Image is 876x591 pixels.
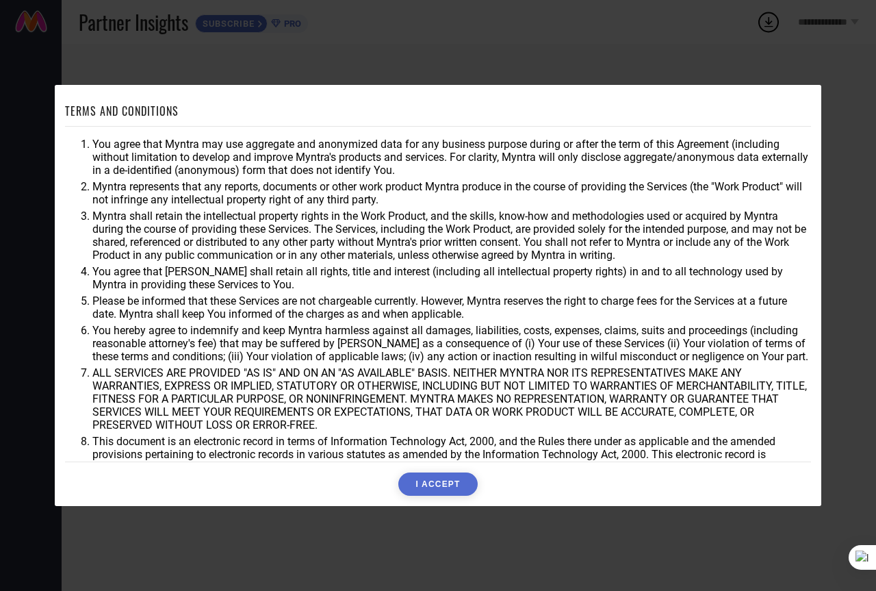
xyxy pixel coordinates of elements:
li: ALL SERVICES ARE PROVIDED "AS IS" AND ON AN "AS AVAILABLE" BASIS. NEITHER MYNTRA NOR ITS REPRESEN... [92,366,811,431]
li: Please be informed that these Services are not chargeable currently. However, Myntra reserves the... [92,294,811,320]
h1: TERMS AND CONDITIONS [65,103,179,119]
li: You agree that [PERSON_NAME] shall retain all rights, title and interest (including all intellect... [92,265,811,291]
button: I ACCEPT [398,473,477,496]
li: Myntra shall retain the intellectual property rights in the Work Product, and the skills, know-ho... [92,210,811,262]
li: You hereby agree to indemnify and keep Myntra harmless against all damages, liabilities, costs, e... [92,324,811,363]
li: Myntra represents that any reports, documents or other work product Myntra produce in the course ... [92,180,811,206]
li: You agree that Myntra may use aggregate and anonymized data for any business purpose during or af... [92,138,811,177]
li: This document is an electronic record in terms of Information Technology Act, 2000, and the Rules... [92,435,811,474]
